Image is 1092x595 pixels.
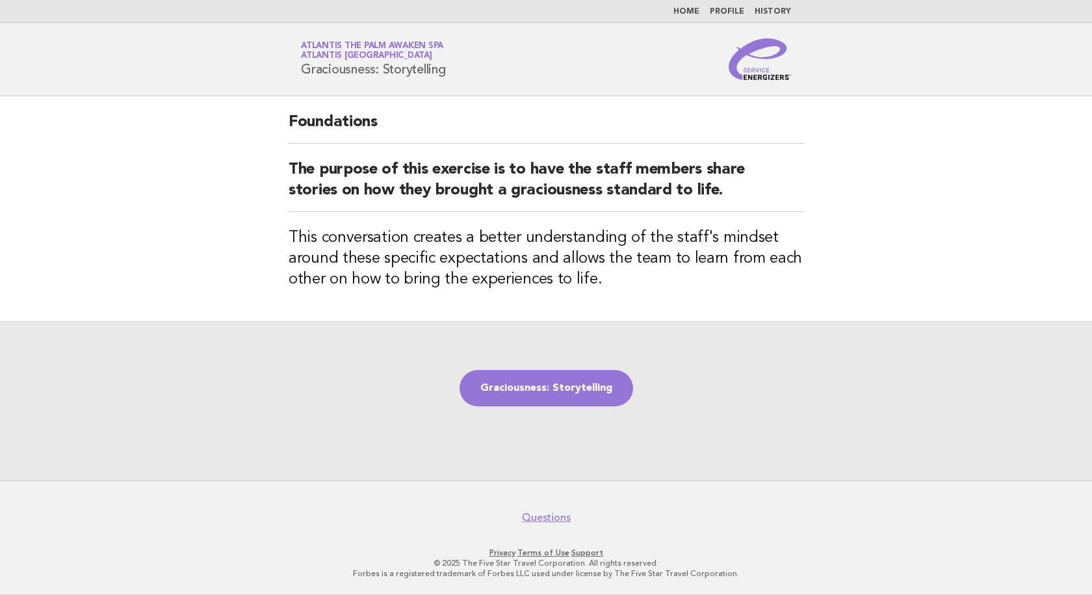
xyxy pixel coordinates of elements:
[148,548,944,558] p: · ·
[301,42,443,60] a: Atlantis The Palm Awaken SpaAtlantis [GEOGRAPHIC_DATA]
[571,548,603,557] a: Support
[729,38,791,80] img: Service Energizers
[710,8,744,16] a: Profile
[289,112,803,144] h2: Foundations
[517,548,569,557] a: Terms of Use
[489,548,515,557] a: Privacy
[755,8,791,16] a: History
[289,159,803,212] h2: The purpose of this exercise is to have the staff members share stories on how they brought a gra...
[301,52,432,60] span: Atlantis [GEOGRAPHIC_DATA]
[148,558,944,568] p: © 2025 The Five Star Travel Corporation. All rights reserved.
[148,568,944,579] p: Forbes is a registered trademark of Forbes LLC used under license by The Five Star Travel Corpora...
[301,42,446,76] h1: Graciousness: Storytelling
[460,370,633,406] a: Graciousness: Storytelling
[673,8,699,16] a: Home
[289,228,803,290] h3: This conversation creates a better understanding of the staff's mindset around these specific exp...
[522,511,571,524] a: Questions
